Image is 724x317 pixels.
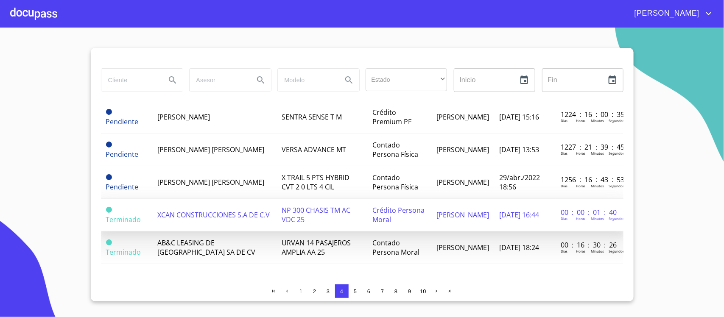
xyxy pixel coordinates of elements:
input: search [278,69,335,92]
button: 10 [417,284,430,298]
span: Pendiente [106,150,139,159]
span: [PERSON_NAME] [158,112,210,122]
input: search [190,69,247,92]
p: Minutos [591,184,604,188]
span: [PERSON_NAME] [PERSON_NAME] [158,145,265,154]
span: [PERSON_NAME] [437,178,489,187]
span: Crédito Premium PF [372,108,411,126]
p: Segundos [609,184,624,188]
p: Segundos [609,151,624,156]
p: 1256 : 16 : 43 : 53 [561,175,618,184]
span: [DATE] 18:24 [500,243,540,252]
span: Terminado [106,247,141,257]
span: 29/abr./2022 18:56 [500,173,540,192]
span: Terminado [106,207,112,213]
p: Horas [576,151,585,156]
span: 6 [367,288,370,295]
button: 9 [403,284,417,298]
span: SENTRA SENSE T M [282,112,342,122]
div: ​ [366,68,447,91]
p: 1227 : 21 : 39 : 45 [561,142,618,152]
span: Pendiente [106,142,112,147]
p: Horas [576,184,585,188]
p: Dias [561,249,567,253]
span: 5 [354,288,357,295]
span: Pendiente [106,174,112,180]
button: Search [162,70,183,90]
p: Horas [576,118,585,123]
span: URVAN 14 PASAJEROS AMPLIA AA 25 [282,238,351,257]
p: 1224 : 16 : 00 : 35 [561,110,618,119]
p: Horas [576,216,585,221]
p: Horas [576,249,585,253]
p: Dias [561,151,567,156]
span: Pendiente [106,117,139,126]
span: Terminado [106,215,141,224]
span: 1 [299,288,302,295]
span: Contado Persona Moral [372,238,419,257]
span: 4 [340,288,343,295]
button: 2 [308,284,321,298]
span: X TRAIL 5 PTS HYBRID CVT 2 0 LTS 4 CIL [282,173,349,192]
button: 4 [335,284,349,298]
span: 7 [381,288,384,295]
p: Dias [561,184,567,188]
span: [DATE] 16:44 [500,210,540,220]
span: Pendiente [106,182,139,192]
p: Minutos [591,216,604,221]
span: Pendiente [106,109,112,115]
span: [DATE] 15:16 [500,112,540,122]
p: Dias [561,216,567,221]
p: Segundos [609,216,624,221]
span: [PERSON_NAME] [628,7,704,20]
span: AB&C LEASING DE [GEOGRAPHIC_DATA] SA DE CV [158,238,256,257]
span: 8 [394,288,397,295]
span: Terminado [106,239,112,245]
p: Segundos [609,118,624,123]
span: VERSA ADVANCE MT [282,145,346,154]
span: [PERSON_NAME] [437,112,489,122]
p: Minutos [591,151,604,156]
p: Segundos [609,249,624,253]
span: [PERSON_NAME] [PERSON_NAME] [158,178,265,187]
span: 3 [327,288,330,295]
p: 00 : 00 : 01 : 40 [561,208,618,217]
span: XCAN CONSTRUCCIONES S.A DE C.V [158,210,270,220]
input: search [101,69,159,92]
button: 8 [389,284,403,298]
button: account of current user [628,7,714,20]
button: 3 [321,284,335,298]
span: [PERSON_NAME] [437,210,489,220]
span: [PERSON_NAME] [437,243,489,252]
span: 10 [420,288,426,295]
button: Search [251,70,271,90]
span: NP 300 CHASIS TM AC VDC 25 [282,206,350,224]
p: 00 : 16 : 30 : 26 [561,240,618,250]
p: Dias [561,118,567,123]
button: 5 [349,284,362,298]
button: Search [339,70,359,90]
p: Minutos [591,249,604,253]
button: 6 [362,284,376,298]
span: [DATE] 13:53 [500,145,540,154]
span: 2 [313,288,316,295]
button: 1 [294,284,308,298]
span: [PERSON_NAME] [437,145,489,154]
p: Minutos [591,118,604,123]
span: Contado Persona Física [372,173,418,192]
button: 7 [376,284,389,298]
span: 9 [408,288,411,295]
span: Crédito Persona Moral [372,206,425,224]
span: Contado Persona Física [372,140,418,159]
